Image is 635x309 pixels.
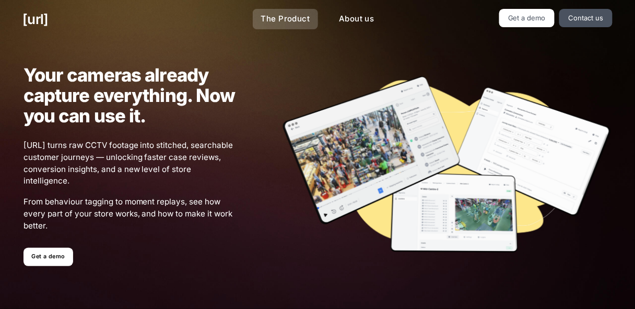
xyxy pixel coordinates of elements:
[23,248,73,266] a: Get a demo
[331,9,382,29] a: About us
[23,65,236,126] h1: Your cameras already capture everything. Now you can use it.
[23,140,236,187] span: [URL] turns raw CCTV footage into stitched, searchable customer journeys — unlocking faster case ...
[499,9,555,27] a: Get a demo
[559,9,613,27] a: Contact us
[253,9,319,29] a: The Product
[23,196,236,232] span: From behaviour tagging to moment replays, see how every part of your store works, and how to make...
[22,9,48,29] a: [URL]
